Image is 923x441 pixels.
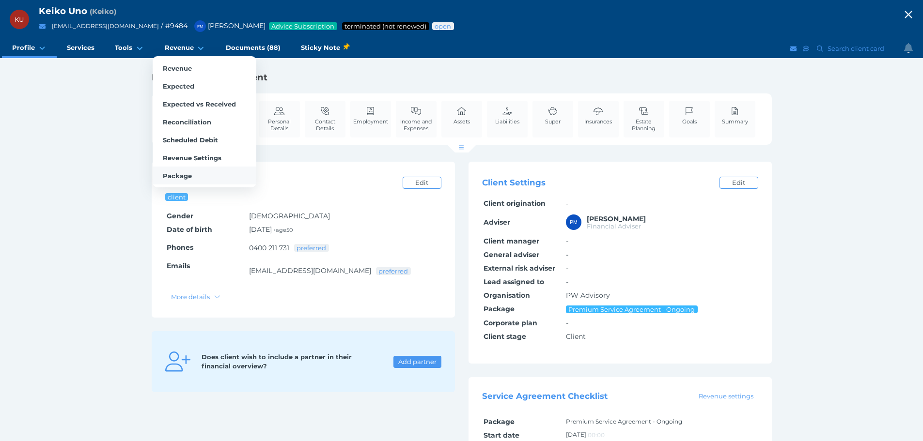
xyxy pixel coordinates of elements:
[454,118,470,125] span: Assets
[153,167,256,184] a: Package
[344,22,427,30] span: Service package status: Not renewed
[624,101,664,137] a: Estate Planning
[351,101,391,130] a: Employment
[484,250,539,259] span: General adviser
[682,118,697,125] span: Goals
[484,291,530,300] span: Organisation
[680,101,699,130] a: Goals
[394,358,440,365] span: Add partner
[194,20,206,32] div: Peter McDonald
[153,77,256,95] a: Expected
[161,21,188,30] span: / # 9484
[789,43,798,55] button: Email
[52,22,159,30] a: [EMAIL_ADDRESS][DOMAIN_NAME]
[484,264,555,273] span: External risk adviser
[153,95,256,113] a: Expected vs Received
[153,149,256,167] a: Revenue Settings
[587,214,646,223] span: Peter McDonald
[484,332,526,341] span: Client stage
[307,118,343,132] span: Contact Details
[153,113,256,131] a: Reconciliation
[167,243,193,252] span: Phones
[276,227,293,233] small: age 50
[296,244,327,252] span: preferred
[482,178,546,188] span: Client Settings
[694,391,758,401] a: Revenue settings
[163,82,194,90] span: Expected
[115,44,132,52] span: Tools
[566,250,568,259] span: -
[813,43,889,55] button: Search client card
[493,101,522,130] a: Liabilities
[484,304,515,313] span: Package
[163,100,236,108] span: Expected vs Received
[167,293,212,301] span: More details
[378,267,409,275] span: preferred
[484,431,519,440] span: Start date
[271,22,335,30] span: Advice Subscription
[484,218,510,227] span: Adviser
[249,225,293,234] span: [DATE] •
[584,118,612,125] span: Insurances
[153,131,256,149] a: Scheduled Debit
[163,172,192,180] span: Package
[189,21,266,30] span: [PERSON_NAME]
[588,431,605,439] span: 00:00
[545,118,561,125] span: Super
[301,43,349,53] span: Sticky Note
[163,136,218,144] span: Scheduled Debit
[197,24,203,29] span: PM
[165,44,194,52] span: Revenue
[167,290,225,303] button: More details
[167,225,212,234] span: Date of birth
[564,197,758,211] td: -
[484,417,515,426] span: Package
[152,72,772,83] h1: Details and Management
[566,237,568,245] span: -
[398,118,434,132] span: Income and Expenses
[305,101,345,137] a: Contact Details
[566,291,610,300] span: PW Advisory
[202,353,352,370] span: Does client wish to include a partner in their financial overview?
[484,199,546,208] span: Client origination
[484,237,539,245] span: Client manager
[57,39,105,58] a: Services
[167,261,190,270] span: Emails
[411,179,432,186] span: Edit
[728,179,749,186] span: Edit
[484,319,537,327] span: Corporate plan
[15,16,24,23] span: KU
[2,39,57,58] a: Profile
[259,101,300,137] a: Personal Details
[396,101,437,137] a: Income and Expenses
[626,118,662,132] span: Estate Planning
[403,177,441,189] a: Edit
[482,392,608,401] span: Service Agreement Checklist
[163,118,211,126] span: Reconciliation
[566,332,586,341] span: Client
[826,45,889,52] span: Search client card
[564,415,758,428] td: Premium Service Agreement - Ongoing
[249,212,330,220] span: [DEMOGRAPHIC_DATA]
[451,101,472,130] a: Assets
[39,5,87,16] span: Keiko Uno
[163,64,192,72] span: Revenue
[566,277,568,286] span: -
[167,193,187,201] span: client
[249,266,371,275] a: [EMAIL_ADDRESS][DOMAIN_NAME]
[570,219,578,225] span: PM
[393,356,441,368] button: Add partner
[165,175,398,190] h2: Ms Keiko Uno
[434,22,452,30] span: Advice status: Review not yet booked in
[67,44,94,52] span: Services
[90,7,116,16] span: Preferred name
[12,44,35,52] span: Profile
[353,118,388,125] span: Employment
[543,101,563,130] a: Super
[587,222,641,230] span: Financial Adviser
[582,101,614,130] a: Insurances
[163,154,221,162] span: Revenue Settings
[720,101,751,130] a: Summary
[566,214,581,230] div: Peter McDonald
[720,177,758,189] a: Edit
